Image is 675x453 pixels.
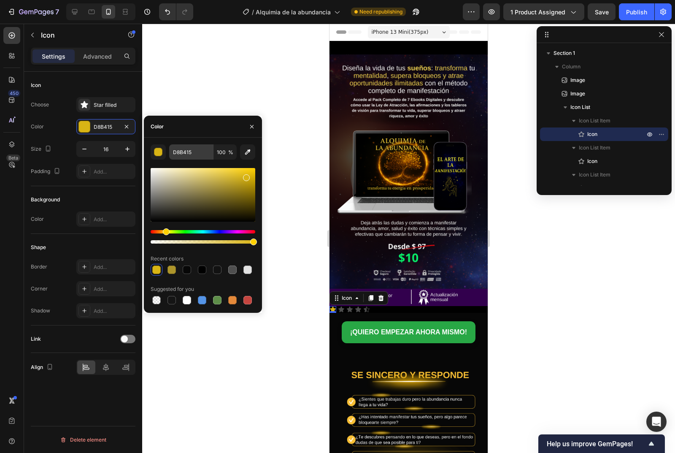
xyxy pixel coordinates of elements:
div: Icon [31,81,41,89]
span: Icon [587,157,597,165]
p: Advanced [83,52,112,61]
div: Corner [31,285,48,293]
span: Alquimia de la abundancia [256,8,331,16]
span: Icon [587,130,597,138]
span: Image [570,90,585,98]
div: Add... [94,307,133,315]
span: 1 product assigned [510,8,565,16]
div: Hue [151,230,255,233]
button: Delete element [31,433,135,447]
div: Add... [94,168,133,176]
p: Icon [41,30,113,40]
span: Image [570,76,585,84]
div: Delete element [60,435,106,445]
span: Column [562,62,580,71]
span: Icon List Item [579,117,610,125]
span: % [228,149,233,156]
div: Add... [94,263,133,271]
div: Add... [94,216,133,223]
div: Border [31,263,47,271]
button: 1 product assigned [503,3,584,20]
div: Padding [31,166,62,177]
div: Beta [6,155,20,161]
div: Undo/Redo [159,3,193,20]
span: Need republishing [359,8,402,16]
div: Shadow [31,307,50,315]
span: Icon List Item [579,144,610,152]
span: Save [595,8,609,16]
div: Align [31,362,55,373]
span: Icon List [570,103,590,111]
div: Background [31,196,60,203]
div: Color [31,123,44,130]
button: 7 [3,3,63,20]
span: Section 1 [553,49,575,57]
div: Publish [626,8,647,16]
iframe: Design area [329,24,488,453]
button: Save [588,3,616,20]
div: Add... [94,285,133,293]
div: Suggested for you [151,285,194,293]
div: Link [31,335,41,343]
div: Shape [31,244,46,251]
input: Eg: FFFFFF [169,144,213,160]
div: Recent colors [151,255,184,263]
span: / [252,8,254,16]
div: Open Intercom Messenger [646,412,667,432]
span: Help us improve GemPages! [547,440,646,448]
div: Color [31,215,44,223]
button: Show survey - Help us improve GemPages! [547,439,656,449]
div: Size [31,144,53,155]
span: Icon List Item [579,171,610,179]
div: Star filled [94,101,133,109]
div: 450 [8,90,20,97]
span: Icon [587,184,597,193]
div: D8B415 [94,123,118,131]
div: Color [151,123,164,130]
p: Settings [42,52,65,61]
p: 7 [55,7,59,17]
button: Publish [619,3,654,20]
div: Choose [31,101,49,109]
